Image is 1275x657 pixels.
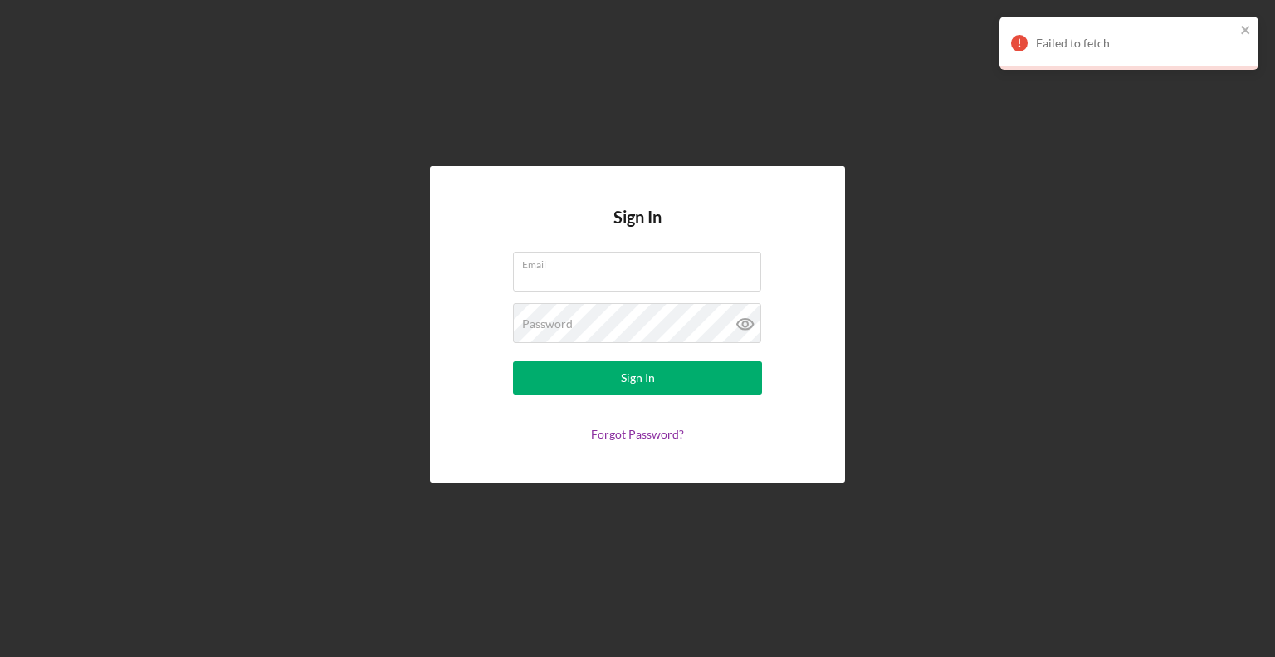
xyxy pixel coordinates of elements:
h4: Sign In [613,208,662,252]
a: Forgot Password? [591,427,684,441]
div: Failed to fetch [1036,37,1235,50]
button: Sign In [513,361,762,395]
label: Email [522,253,761,271]
label: Password [522,317,573,331]
button: close [1240,23,1252,39]
div: Sign In [621,361,655,395]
